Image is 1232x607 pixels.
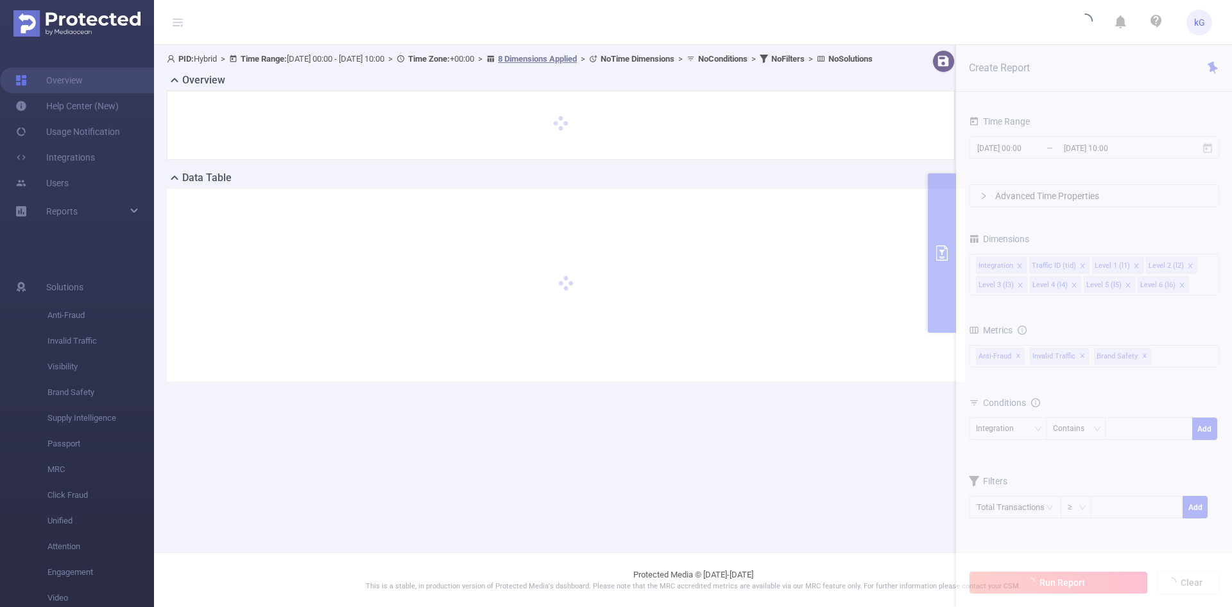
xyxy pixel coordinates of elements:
span: > [805,54,817,64]
span: Visibility [47,354,154,380]
b: No Solutions [828,54,873,64]
span: Passport [47,431,154,457]
span: Solutions [46,274,83,300]
span: > [474,54,486,64]
b: No Filters [771,54,805,64]
p: This is a stable, in production version of Protected Media's dashboard. Please note that the MRC ... [186,581,1200,592]
span: Click Fraud [47,482,154,508]
span: kG [1194,10,1205,35]
span: > [217,54,229,64]
i: icon: loading [1077,13,1093,31]
b: Time Range: [241,54,287,64]
span: Brand Safety [47,380,154,405]
span: > [674,54,687,64]
span: > [577,54,589,64]
span: Hybrid [DATE] 00:00 - [DATE] 10:00 +00:00 [167,54,873,64]
i: icon: user [167,55,178,63]
a: Integrations [15,145,95,170]
span: > [384,54,397,64]
span: Supply Intelligence [47,405,154,431]
span: Unified [47,508,154,534]
a: Help Center (New) [15,93,119,119]
a: Reports [46,198,78,224]
b: No Conditions [698,54,748,64]
u: 8 Dimensions Applied [498,54,577,64]
img: Protected Media [13,10,141,37]
span: Engagement [47,559,154,585]
span: Attention [47,534,154,559]
footer: Protected Media © [DATE]-[DATE] [154,552,1232,607]
b: PID: [178,54,194,64]
span: > [748,54,760,64]
span: Invalid Traffic [47,328,154,354]
a: Usage Notification [15,119,120,145]
h2: Data Table [182,170,232,186]
h2: Overview [182,73,225,88]
b: Time Zone: [408,54,450,64]
span: Reports [46,206,78,216]
a: Users [15,170,69,196]
b: No Time Dimensions [601,54,674,64]
span: Anti-Fraud [47,303,154,328]
a: Overview [15,67,83,93]
span: MRC [47,457,154,482]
